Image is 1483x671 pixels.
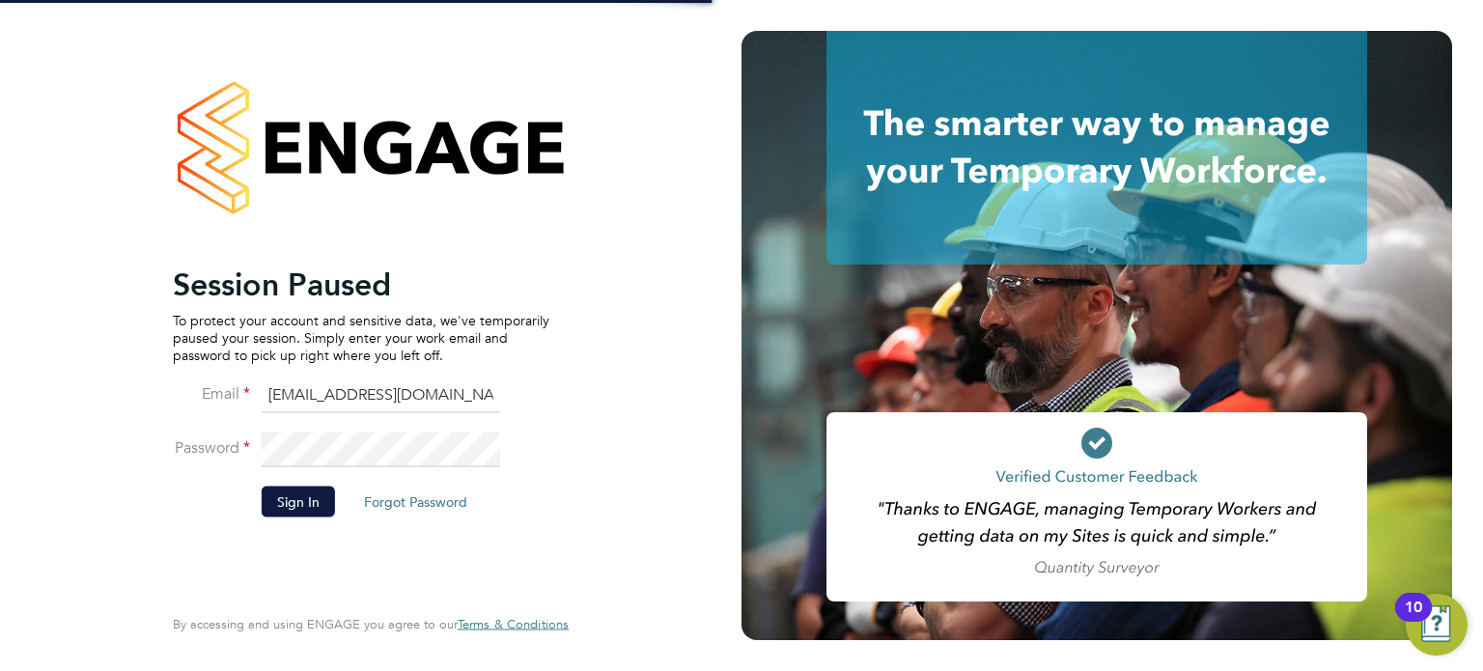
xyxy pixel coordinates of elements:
[173,383,250,404] label: Email
[458,616,569,632] span: Terms & Conditions
[262,378,500,413] input: Enter your work email...
[349,486,483,517] button: Forgot Password
[1405,607,1422,632] div: 10
[262,486,335,517] button: Sign In
[458,617,569,632] a: Terms & Conditions
[1406,594,1468,656] button: Open Resource Center, 10 new notifications
[173,311,549,364] p: To protect your account and sensitive data, we've temporarily paused your session. Simply enter y...
[173,616,569,632] span: By accessing and using ENGAGE you agree to our
[173,437,250,458] label: Password
[173,265,549,303] h2: Session Paused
